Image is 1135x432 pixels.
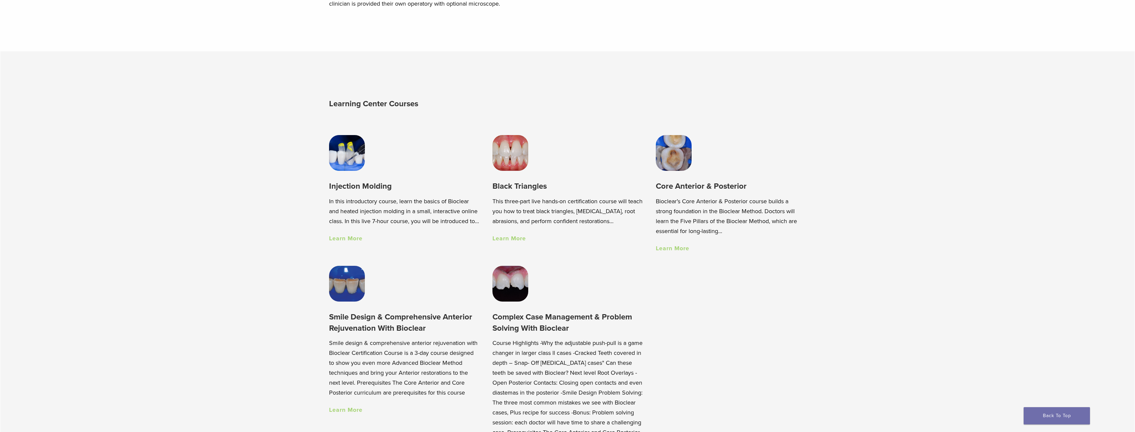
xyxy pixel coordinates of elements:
[492,196,643,226] p: This three-part live hands-on certification course will teach you how to treat black triangles, [...
[656,196,806,236] p: Bioclear’s Core Anterior & Posterior course builds a strong foundation in the Bioclear Method. Do...
[329,196,479,226] p: In this introductory course, learn the basics of Bioclear and heated injection molding in a small...
[329,338,479,398] p: Smile design & comprehensive anterior rejuvenation with Bioclear Certification Course is a 3-day ...
[1024,407,1090,424] a: Back To Top
[329,181,479,192] h3: Injection Molding
[329,406,363,413] a: Learn More
[656,181,806,192] h3: Core Anterior & Posterior
[492,235,526,242] a: Learn More
[329,96,569,112] h2: Learning Center Courses
[492,312,643,334] h3: Complex Case Management & Problem Solving With Bioclear
[329,312,479,334] h3: Smile Design & Comprehensive Anterior Rejuvenation With Bioclear
[492,181,643,192] h3: Black Triangles
[329,235,363,242] a: Learn More
[656,245,689,252] a: Learn More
